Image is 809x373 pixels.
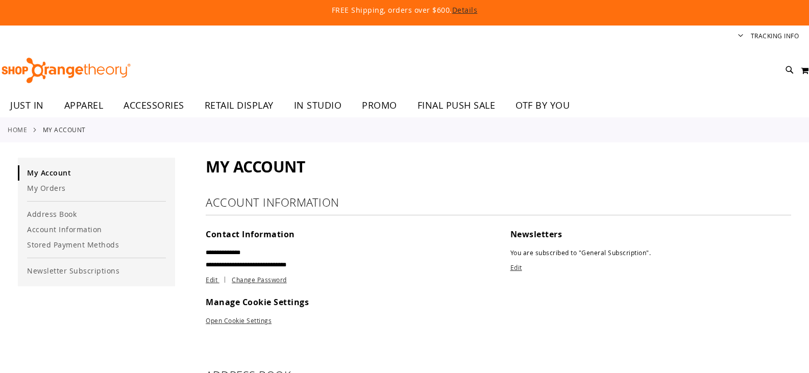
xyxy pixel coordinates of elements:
span: Contact Information [206,229,295,240]
span: PROMO [362,94,397,117]
a: ACCESSORIES [113,94,194,117]
a: Home [8,125,27,134]
a: Stored Payment Methods [18,237,175,253]
strong: Account Information [206,195,339,210]
strong: My Account [43,125,86,134]
p: You are subscribed to "General Subscription". [510,246,791,259]
a: Details [452,5,478,15]
span: FINAL PUSH SALE [418,94,496,117]
span: Edit [206,276,217,284]
span: OTF BY YOU [516,94,570,117]
a: APPAREL [54,94,114,117]
p: FREE Shipping, orders over $600. [99,5,711,15]
a: Newsletter Subscriptions [18,263,175,279]
button: Account menu [738,32,743,41]
a: Edit [206,276,230,284]
span: Manage Cookie Settings [206,296,309,308]
span: APPAREL [64,94,104,117]
a: Edit [510,263,522,271]
a: Account Information [18,222,175,237]
a: RETAIL DISPLAY [194,94,284,117]
a: OTF BY YOU [505,94,580,117]
a: Open Cookie Settings [206,316,272,325]
a: Address Book [18,207,175,222]
a: Tracking Info [751,32,799,40]
a: IN STUDIO [284,94,352,117]
a: My Account [18,165,175,181]
span: RETAIL DISPLAY [205,94,274,117]
a: PROMO [352,94,407,117]
a: My Orders [18,181,175,196]
span: Newsletters [510,229,562,240]
span: My Account [206,156,305,177]
a: Change Password [232,276,287,284]
span: JUST IN [10,94,44,117]
span: ACCESSORIES [124,94,184,117]
span: IN STUDIO [294,94,342,117]
a: FINAL PUSH SALE [407,94,506,117]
